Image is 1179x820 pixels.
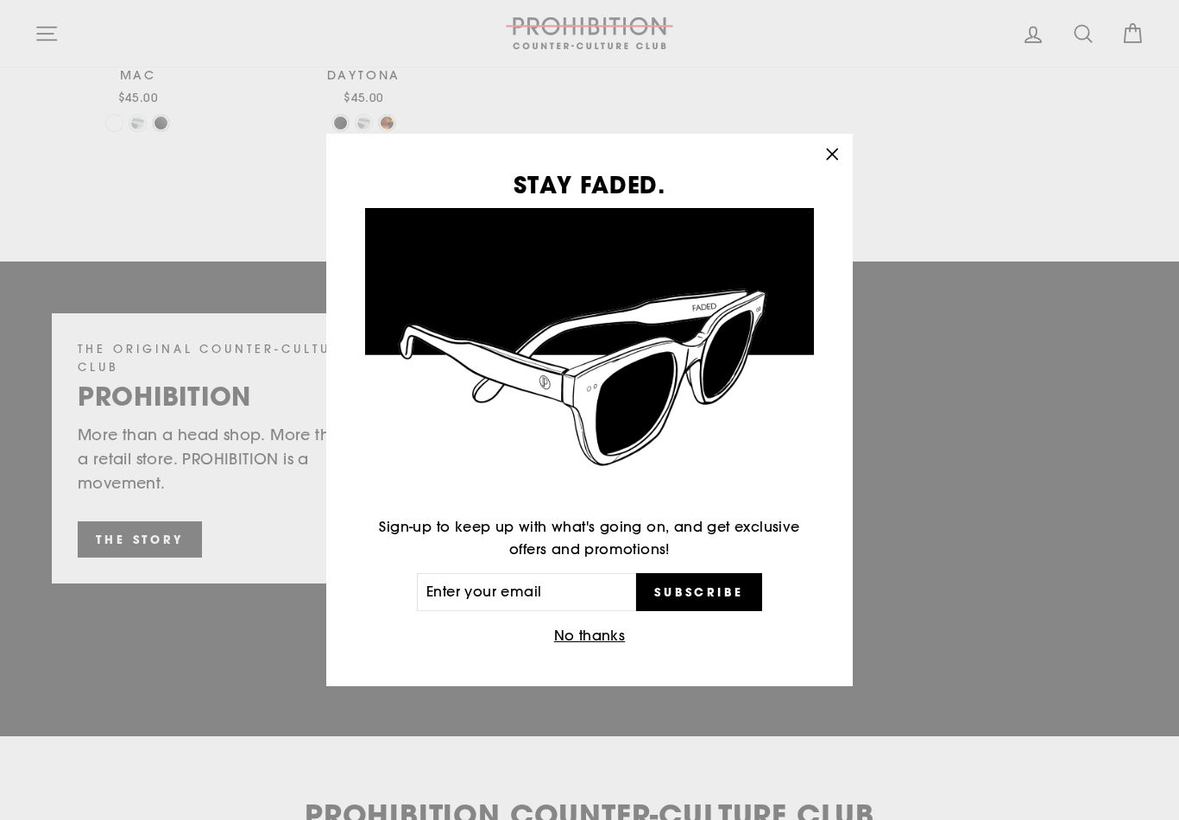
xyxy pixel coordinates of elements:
[636,573,762,611] button: Subscribe
[365,173,814,196] h3: STAY FADED.
[417,573,636,611] input: Enter your email
[365,516,814,560] p: Sign-up to keep up with what's going on, and get exclusive offers and promotions!
[549,624,631,648] button: No thanks
[654,584,744,600] span: Subscribe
